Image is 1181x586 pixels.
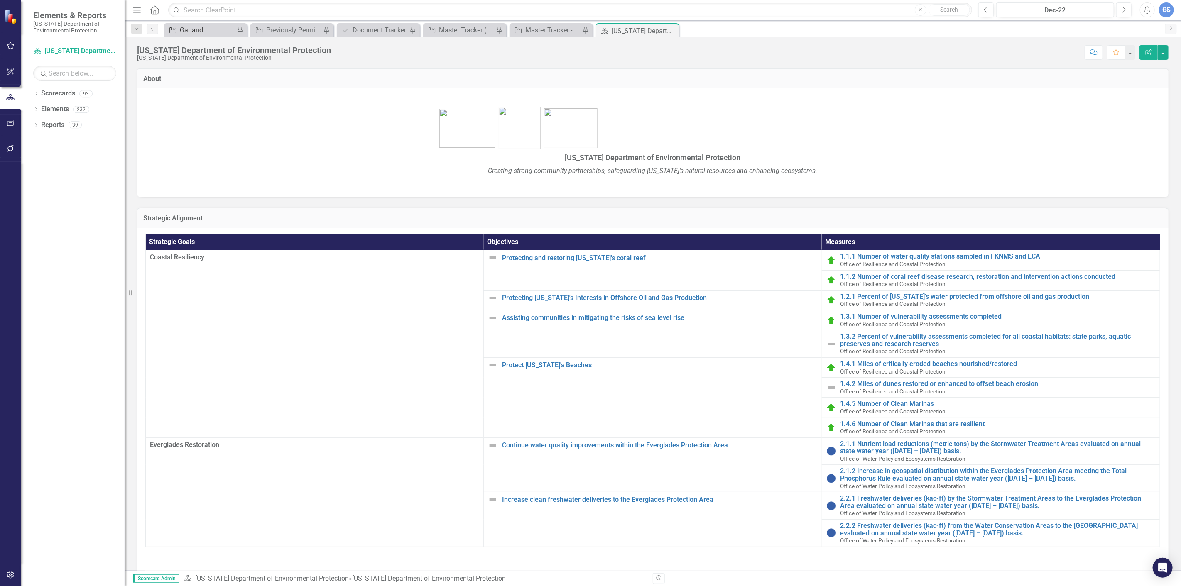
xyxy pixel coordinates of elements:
input: Search Below... [33,66,116,81]
td: Double-Click to Edit Right Click for Context Menu [822,270,1160,290]
span: Office of Resilience and Coastal Protection [840,261,946,267]
em: Creating strong community partnerships, safeguarding [US_STATE]'s natural resources and enhancing... [488,167,818,175]
span: Office of Water Policy and Ecosystems Restoration [840,510,966,516]
a: [US_STATE] Department of Environmental Protection [33,46,116,56]
td: Double-Click to Edit Right Click for Context Menu [822,520,1160,547]
td: Double-Click to Edit [146,250,484,437]
small: [US_STATE] Department of Environmental Protection [33,20,116,34]
td: Double-Click to Edit [146,437,484,547]
img: On Target [826,295,836,305]
span: Everglades Restoration [150,440,479,450]
span: Office of Resilience and Coastal Protection [840,428,946,435]
td: Double-Click to Edit Right Click for Context Menu [822,310,1160,330]
a: 1.1.1 Number of water quality stations sampled in FKNMS and ECA [840,253,1156,260]
a: Document Tracker [339,25,407,35]
span: Search [940,6,958,13]
a: Master Tracker - Current User [512,25,580,35]
img: On Target [826,315,836,325]
img: On Target [826,422,836,432]
span: Elements & Reports [33,10,116,20]
a: Elements [41,105,69,114]
td: Double-Click to Edit Right Click for Context Menu [822,357,1160,377]
a: Reports [41,120,64,130]
a: 1.4.2 Miles of dunes restored or enhanced to offset beach erosion [840,380,1156,388]
button: Search [929,4,970,16]
td: Double-Click to Edit Right Click for Context Menu [484,492,822,547]
a: 1.4.5 Number of Clean Marinas [840,400,1156,408]
a: 1.4.1 Miles of critically eroded beaches nourished/restored [840,360,1156,368]
img: No Information [826,474,836,483]
td: Double-Click to Edit Right Click for Context Menu [822,398,1160,418]
img: On Target [826,363,836,373]
a: 1.4.6 Number of Clean Marinas that are resilient [840,420,1156,428]
img: bird1.png [544,108,598,148]
td: Double-Click to Edit Right Click for Context Menu [484,290,822,310]
a: 2.2.1 Freshwater deliveries (kac-ft) by the Stormwater Treatment Areas to the Everglades Protecti... [840,495,1156,509]
span: Office of Water Policy and Ecosystems Restoration [840,483,966,489]
img: Not Defined [826,383,836,393]
h3: Strategic Alignment [143,215,1162,222]
img: ClearPoint Strategy [4,10,19,24]
td: Double-Click to Edit Right Click for Context Menu [484,437,822,492]
td: Double-Click to Edit Right Click for Context Menu [822,290,1160,310]
div: Previously Permitted Tracker [266,25,321,35]
img: bhsp1.png [439,109,495,148]
a: Protect [US_STATE]'s Beaches [502,361,817,369]
a: Continue water quality improvements within the Everglades Protection Area [502,442,817,449]
a: 2.1.2 Increase in geospatial distribution within the Everglades Protection Area meeting the Total... [840,467,1156,482]
a: 1.3.1 Number of vulnerability assessments completed [840,313,1156,320]
div: 232 [73,106,89,113]
img: Not Defined [488,313,498,323]
div: 39 [69,122,82,129]
div: [US_STATE] Department of Environmental Protection [137,46,331,55]
img: On Target [826,275,836,285]
td: Double-Click to Edit Right Click for Context Menu [822,378,1160,398]
img: On Target [826,403,836,413]
div: Document Tracker [353,25,407,35]
img: Not Defined [488,253,498,263]
a: 1.3.2 Percent of vulnerability assessments completed for all coastal habitats: state parks, aquat... [840,333,1156,347]
div: Master Tracker - Current User [525,25,580,35]
img: Not Defined [488,440,498,450]
div: [US_STATE] Department of Environmental Protection [352,574,506,582]
a: 1.1.2 Number of coral reef disease research, restoration and intervention actions conducted [840,273,1156,281]
img: Not Defined [488,293,498,303]
td: Double-Click to Edit Right Click for Context Menu [484,250,822,290]
span: Office of Resilience and Coastal Protection [840,348,946,354]
td: Double-Click to Edit Right Click for Context Menu [822,250,1160,270]
td: Double-Click to Edit Right Click for Context Menu [822,418,1160,437]
span: Office of Resilience and Coastal Protection [840,368,946,375]
a: 1.2.1 Percent of [US_STATE]'s water protected from offshore oil and gas production [840,293,1156,300]
td: Double-Click to Edit Right Click for Context Menu [484,357,822,437]
a: Scorecards [41,89,75,98]
a: Master Tracker (External) [425,25,494,35]
img: No Information [826,446,836,456]
td: Double-Click to Edit Right Click for Context Menu [822,465,1160,492]
img: No Information [826,501,836,511]
button: GS [1159,2,1174,17]
div: Master Tracker (External) [439,25,494,35]
div: 93 [79,90,93,97]
div: Dec-22 [999,5,1111,15]
a: Assisting communities in mitigating the risks of sea level rise [502,314,817,322]
span: Office of Resilience and Coastal Protection [840,300,946,307]
img: FL-DEP-LOGO-color-sam%20v4.jpg [499,107,541,149]
img: Not Defined [488,360,498,370]
a: Protecting [US_STATE]'s Interests in Offshore Oil and Gas Production [502,294,817,302]
input: Search ClearPoint... [168,3,972,17]
a: [US_STATE] Department of Environmental Protection [195,574,349,582]
div: [US_STATE] Department of Environmental Protection [137,55,331,61]
img: On Target [826,255,836,265]
a: Garland [166,25,235,35]
span: Office of Resilience and Coastal Protection [840,281,946,287]
a: Protecting and restoring [US_STATE]'s coral reef [502,254,817,262]
button: Dec-22 [996,2,1114,17]
td: Double-Click to Edit Right Click for Context Menu [822,492,1160,520]
img: No Information [826,528,836,538]
span: Office of Resilience and Coastal Protection [840,388,946,395]
span: Office of Water Policy and Ecosystems Restoration [840,455,966,462]
span: Office of Resilience and Coastal Protection [840,408,946,415]
td: Double-Click to Edit Right Click for Context Menu [484,310,822,357]
a: 2.2.2 Freshwater deliveries (kac-ft) from the Water Conservation Areas to the [GEOGRAPHIC_DATA] e... [840,522,1156,537]
img: Not Defined [488,495,498,505]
